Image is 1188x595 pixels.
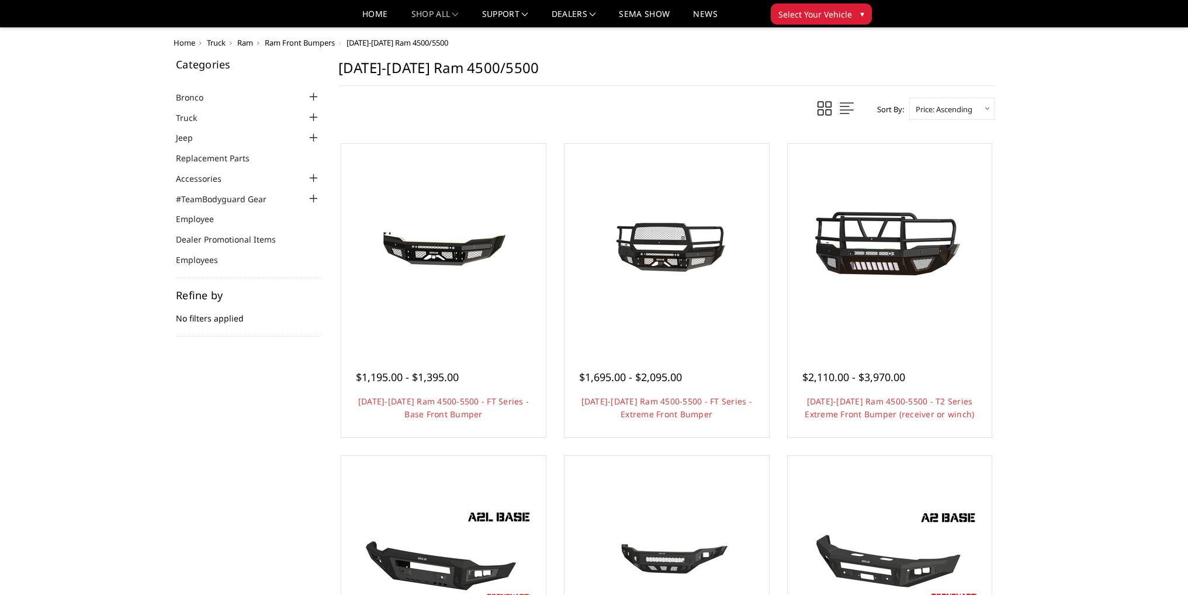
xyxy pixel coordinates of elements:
[176,193,281,205] a: #TeamBodyguard Gear
[176,290,321,300] h5: Refine by
[778,8,852,20] span: Select Your Vehicle
[860,8,864,20] span: ▾
[411,10,459,27] a: shop all
[802,370,905,384] span: $2,110.00 - $3,970.00
[176,152,264,164] a: Replacement Parts
[356,370,459,384] span: $1,195.00 - $1,395.00
[176,112,212,124] a: Truck
[771,4,872,25] button: Select Your Vehicle
[344,147,543,345] a: 2019-2025 Ram 4500-5500 - FT Series - Base Front Bumper
[581,396,752,420] a: [DATE]-[DATE] Ram 4500-5500 - FT Series - Extreme Front Bumper
[482,10,528,27] a: Support
[176,172,236,185] a: Accessories
[567,147,766,345] a: 2019-2026 Ram 4500-5500 - FT Series - Extreme Front Bumper 2019-2026 Ram 4500-5500 - FT Series - ...
[579,370,682,384] span: $1,695.00 - $2,095.00
[573,202,760,290] img: 2019-2026 Ram 4500-5500 - FT Series - Extreme Front Bumper
[237,37,253,48] a: Ram
[796,195,983,297] img: 2019-2025 Ram 4500-5500 - T2 Series Extreme Front Bumper (receiver or winch)
[265,37,335,48] a: Ram Front Bumpers
[619,10,670,27] a: SEMA Show
[176,132,207,144] a: Jeep
[791,147,989,345] a: 2019-2025 Ram 4500-5500 - T2 Series Extreme Front Bumper (receiver or winch) 2019-2025 Ram 4500-5...
[358,396,529,420] a: [DATE]-[DATE] Ram 4500-5500 - FT Series - Base Front Bumper
[176,254,233,266] a: Employees
[176,213,228,225] a: Employee
[871,101,904,118] label: Sort By:
[176,59,321,70] h5: Categories
[176,233,290,245] a: Dealer Promotional Items
[207,37,226,48] a: Truck
[552,10,596,27] a: Dealers
[350,202,537,290] img: 2019-2025 Ram 4500-5500 - FT Series - Base Front Bumper
[176,290,321,337] div: No filters applied
[174,37,195,48] a: Home
[362,10,387,27] a: Home
[338,59,995,86] h1: [DATE]-[DATE] Ram 4500/5500
[1130,539,1188,595] iframe: Chat Widget
[805,396,974,420] a: [DATE]-[DATE] Ram 4500-5500 - T2 Series Extreme Front Bumper (receiver or winch)
[693,10,717,27] a: News
[176,91,218,103] a: Bronco
[347,37,448,48] span: [DATE]-[DATE] Ram 4500/5500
